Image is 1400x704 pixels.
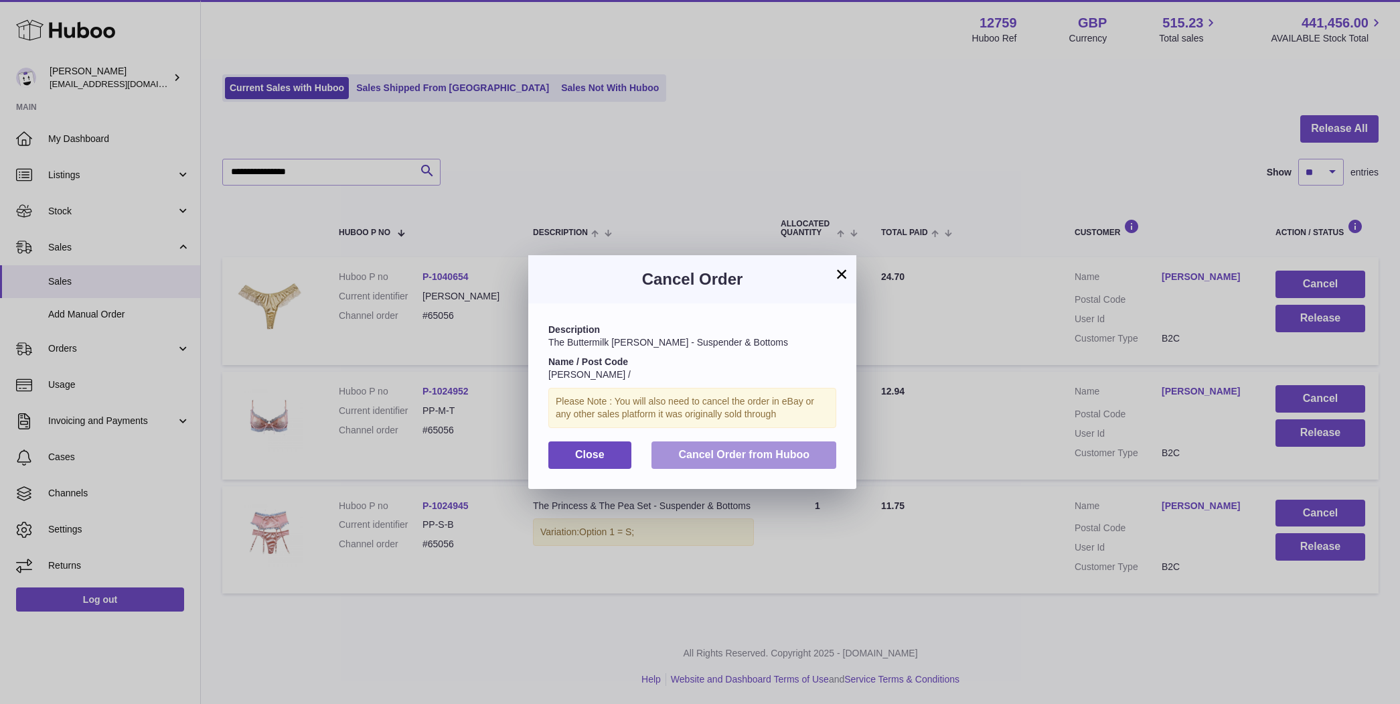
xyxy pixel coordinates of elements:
strong: Name / Post Code [548,356,628,367]
strong: Description [548,324,600,335]
span: Close [575,449,605,460]
span: The Buttermilk [PERSON_NAME] - Suspender & Bottoms [548,337,788,348]
h3: Cancel Order [548,269,836,290]
span: Cancel Order from Huboo [678,449,809,460]
button: Close [548,441,631,469]
div: Please Note : You will also need to cancel the order in eBay or any other sales platform it was o... [548,388,836,428]
button: Cancel Order from Huboo [651,441,836,469]
button: × [834,266,850,282]
span: [PERSON_NAME] / [548,369,631,380]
